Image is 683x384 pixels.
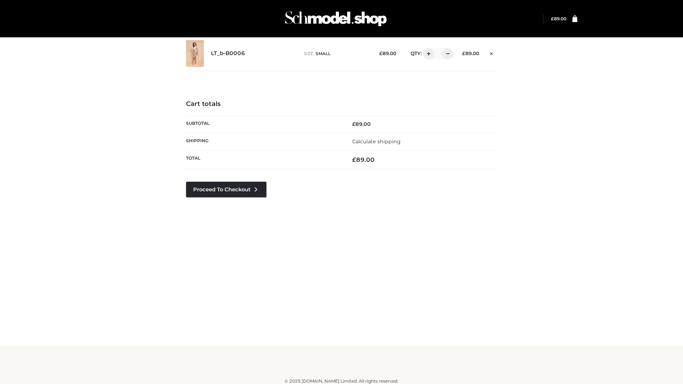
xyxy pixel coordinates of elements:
bdi: 89.00 [352,156,375,163]
img: LT_b-B0006 - SMALL [186,40,204,67]
a: Proceed to Checkout [186,182,266,197]
a: Remove this item [486,48,497,57]
bdi: 89.00 [551,16,566,21]
img: Schmodel Admin 964 [282,5,389,33]
span: £ [352,156,356,163]
div: QTY: [403,48,451,59]
span: SMALL [316,51,330,56]
h4: Cart totals [186,100,497,108]
a: £89.00 [551,16,566,21]
span: £ [379,50,382,56]
p: size : [304,50,368,57]
bdi: 89.00 [379,50,396,56]
th: Subtotal [186,115,341,133]
bdi: 89.00 [462,50,479,56]
th: Total [186,150,341,169]
span: £ [551,16,554,21]
span: £ [352,121,355,127]
th: Shipping [186,133,341,150]
bdi: 89.00 [352,121,371,127]
a: Calculate shipping [352,138,401,145]
a: LT_b-B0006 [211,50,245,57]
span: £ [462,50,465,56]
